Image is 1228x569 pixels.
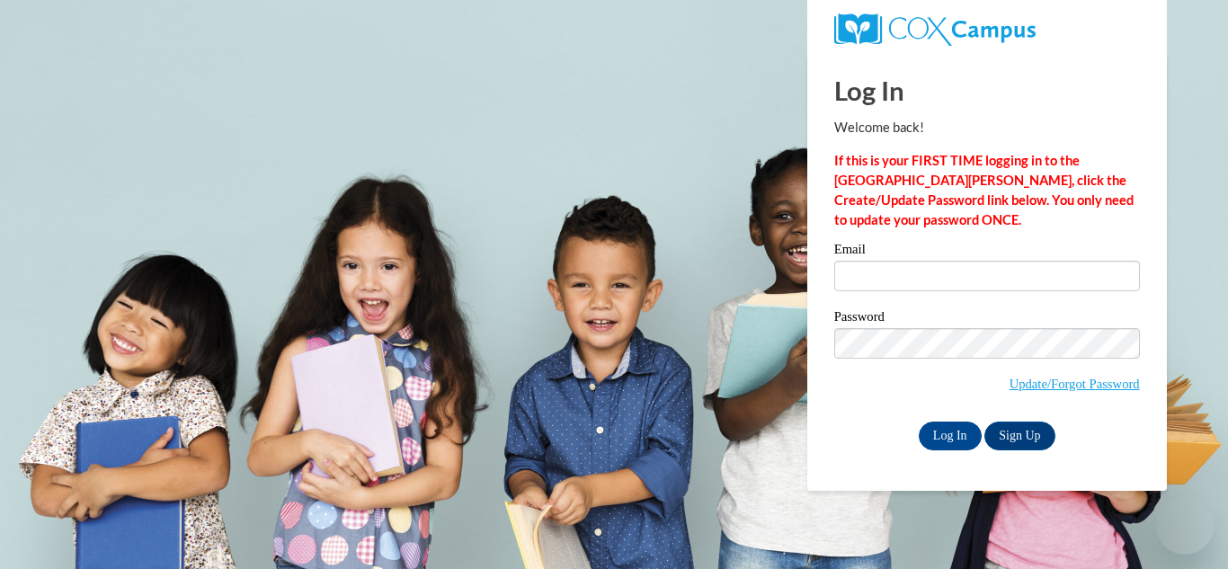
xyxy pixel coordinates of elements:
[834,153,1134,227] strong: If this is your FIRST TIME logging in to the [GEOGRAPHIC_DATA][PERSON_NAME], click the Create/Upd...
[834,243,1140,261] label: Email
[834,72,1140,109] h1: Log In
[834,310,1140,328] label: Password
[1156,497,1214,555] iframe: Button to launch messaging window
[834,118,1140,138] p: Welcome back!
[984,422,1054,450] a: Sign Up
[1010,377,1140,391] a: Update/Forgot Password
[834,13,1036,46] img: COX Campus
[919,422,982,450] input: Log In
[834,13,1140,46] a: COX Campus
